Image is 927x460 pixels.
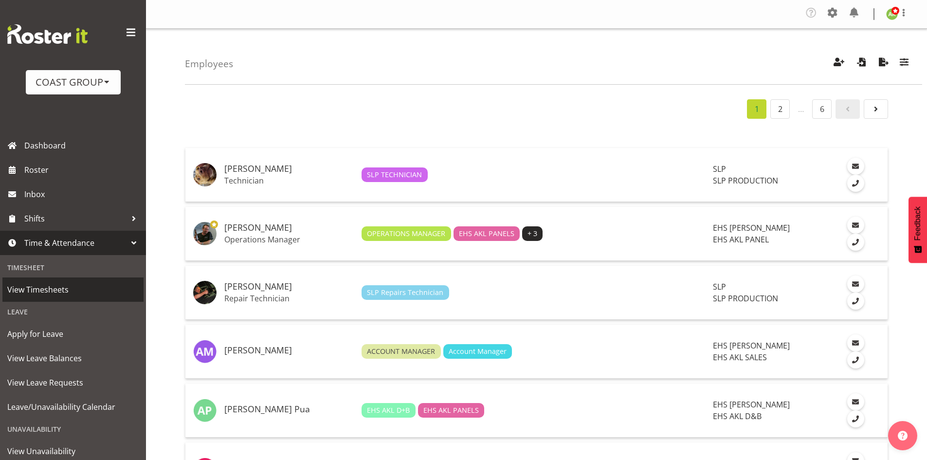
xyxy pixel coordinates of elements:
[713,399,790,410] span: EHS [PERSON_NAME]
[459,228,514,239] span: EHS AKL PANELS
[913,206,922,240] span: Feedback
[836,99,860,119] a: Page 0.
[847,393,864,410] a: Email Employee
[2,346,144,370] a: View Leave Balances
[7,400,139,414] span: Leave/Unavailability Calendar
[847,276,864,293] a: Email Employee
[851,53,872,74] button: Import Employees
[909,197,927,263] button: Feedback - Show survey
[224,346,354,355] h5: [PERSON_NAME]
[847,334,864,351] a: Email Employee
[193,281,217,304] img: alan-burrowsbb943395863b3ae7062c263e1c991831.png
[847,217,864,234] a: Email Employee
[2,395,144,419] a: Leave/Unavailability Calendar
[449,346,507,357] span: Account Manager
[527,228,537,239] span: + 3
[713,164,726,174] span: SLP
[24,138,141,153] span: Dashboard
[193,163,217,186] img: aaron-grant454b22c01f25b3c339245abd24dca433.png
[24,236,127,250] span: Time & Attendance
[873,53,894,74] button: Export Employees
[713,293,778,304] span: SLP PRODUCTION
[847,158,864,175] a: Email Employee
[812,99,832,119] a: Page 6.
[713,175,778,186] span: SLP PRODUCTION
[193,222,217,245] img: abe-denton65321ee68e143815db86bfb5b039cb77.png
[7,24,88,44] img: Rosterit website logo
[2,302,144,322] div: Leave
[185,58,233,69] h4: Employees
[224,164,354,174] h5: [PERSON_NAME]
[886,8,898,20] img: angela-kerrigan9606.jpg
[770,99,790,119] a: Page 2.
[224,405,354,414] h5: [PERSON_NAME] Pua
[224,282,354,292] h5: [PERSON_NAME]
[2,370,144,395] a: View Leave Requests
[829,53,849,74] button: Create Employees
[713,234,769,245] span: EHS AKL PANEL
[224,223,354,233] h5: [PERSON_NAME]
[847,293,864,310] a: Call Employee
[7,444,139,459] span: View Unavailability
[224,235,354,244] p: Operations Manager
[24,187,141,202] span: Inbox
[847,410,864,427] a: Call Employee
[367,169,422,180] span: SLP TECHNICIAN
[367,405,410,416] span: EHS AKL D+B
[7,351,139,366] span: View Leave Balances
[2,277,144,302] a: View Timesheets
[224,294,354,303] p: Repair Technician
[2,258,144,277] div: Timesheet
[224,176,354,185] p: Technician
[367,228,445,239] span: OPERATIONS MANAGER
[193,340,217,363] img: aleisha-midgley1124.jpg
[7,375,139,390] span: View Leave Requests
[7,282,139,297] span: View Timesheets
[2,419,144,439] div: Unavailability
[894,53,914,74] button: Filter Employees
[847,234,864,251] a: Call Employee
[423,405,479,416] span: EHS AKL PANELS
[7,327,139,341] span: Apply for Leave
[24,163,141,177] span: Roster
[847,351,864,368] a: Call Employee
[36,75,111,90] div: COAST GROUP
[713,411,762,422] span: EHS AKL D&B
[847,175,864,192] a: Call Employee
[713,281,726,292] span: SLP
[24,211,127,226] span: Shifts
[367,287,443,298] span: SLP Repairs Technician
[713,340,790,351] span: EHS [PERSON_NAME]
[864,99,888,119] a: Page 2.
[367,346,435,357] span: ACCOUNT MANAGER
[898,431,908,441] img: help-xxl-2.png
[193,399,217,422] img: aleki-palu-pua3116.jpg
[2,322,144,346] a: Apply for Leave
[713,352,767,363] span: EHS AKL SALES
[713,222,790,233] span: EHS [PERSON_NAME]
